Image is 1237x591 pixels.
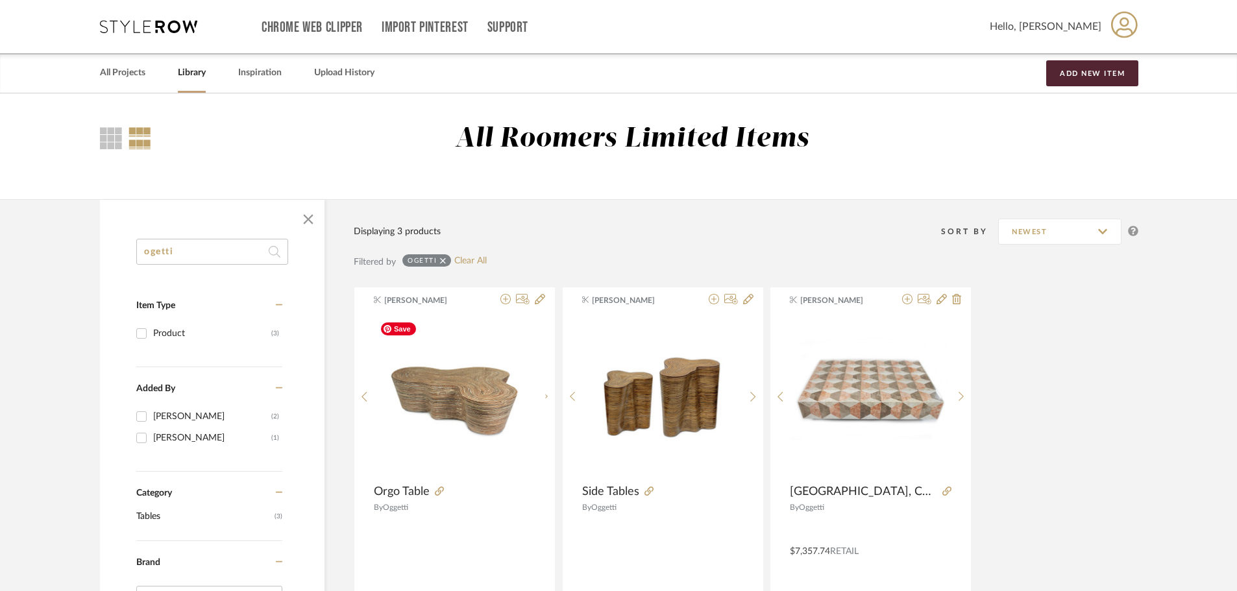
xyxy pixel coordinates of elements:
[374,316,535,477] img: Orgo Table
[790,547,830,556] span: $7,357.74
[314,64,374,82] a: Upload History
[136,239,288,265] input: Search within 3 results
[790,485,937,499] span: [GEOGRAPHIC_DATA], Cocktail Table, [PERSON_NAME]
[100,64,145,82] a: All Projects
[271,406,279,427] div: (2)
[383,503,408,511] span: Oggetti
[408,256,437,265] div: ogetti
[374,503,383,511] span: By
[153,428,271,448] div: [PERSON_NAME]
[592,295,674,306] span: [PERSON_NAME]
[136,488,172,499] span: Category
[591,503,617,511] span: Oggetti
[153,323,271,344] div: Product
[990,19,1101,34] span: Hello, [PERSON_NAME]
[354,224,441,239] div: Displaying 3 products
[136,384,175,393] span: Added By
[271,323,279,344] div: (3)
[582,503,591,511] span: By
[800,295,882,306] span: [PERSON_NAME]
[454,256,487,267] a: Clear All
[384,295,466,306] span: [PERSON_NAME]
[136,505,271,527] span: Tables
[790,324,951,468] img: Milano, Cocktail Table, Rose Marble
[487,22,528,33] a: Support
[262,22,363,33] a: Chrome Web Clipper
[382,22,469,33] a: Import Pinterest
[374,485,430,499] span: Orgo Table
[295,206,321,232] button: Close
[582,316,743,477] img: Side Tables
[136,558,160,567] span: Brand
[354,255,396,269] div: Filtered by
[381,322,416,335] span: Save
[582,485,639,499] span: Side Tables
[830,547,859,556] span: Retail
[790,503,799,511] span: By
[941,225,998,238] div: Sort By
[238,64,282,82] a: Inspiration
[275,506,282,527] span: (3)
[799,503,824,511] span: Oggetti
[136,301,175,310] span: Item Type
[153,406,271,427] div: [PERSON_NAME]
[1046,60,1138,86] button: Add New Item
[271,428,279,448] div: (1)
[455,123,809,156] div: All Roomers Limited Items
[178,64,206,82] a: Library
